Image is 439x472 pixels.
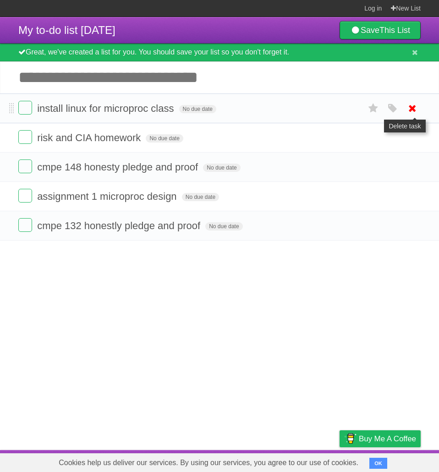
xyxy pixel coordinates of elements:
[369,458,387,469] button: OK
[49,454,368,472] span: Cookies help us deliver our services. By using our services, you agree to our use of cookies.
[18,130,32,144] label: Done
[182,193,219,201] span: No due date
[37,220,203,231] span: cmpe 132 honestly pledge and proof
[328,452,351,470] a: Privacy
[37,103,176,114] span: install linux for microproc class
[179,105,216,113] span: No due date
[37,132,143,143] span: risk and CIA homework
[359,431,416,447] span: Buy me a coffee
[340,21,421,39] a: SaveThis List
[37,191,179,202] span: assignment 1 microproc design
[146,134,183,143] span: No due date
[218,452,237,470] a: About
[18,101,32,115] label: Done
[340,430,421,447] a: Buy me a coffee
[379,26,410,35] b: This List
[248,452,285,470] a: Developers
[344,431,357,446] img: Buy me a coffee
[203,164,240,172] span: No due date
[18,24,115,36] span: My to-do list [DATE]
[365,101,382,116] label: Star task
[18,159,32,173] label: Done
[18,218,32,232] label: Done
[18,189,32,203] label: Done
[205,222,242,231] span: No due date
[363,452,421,470] a: Suggest a feature
[296,452,317,470] a: Terms
[37,161,200,173] span: cmpe 148 honesty pledge and proof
